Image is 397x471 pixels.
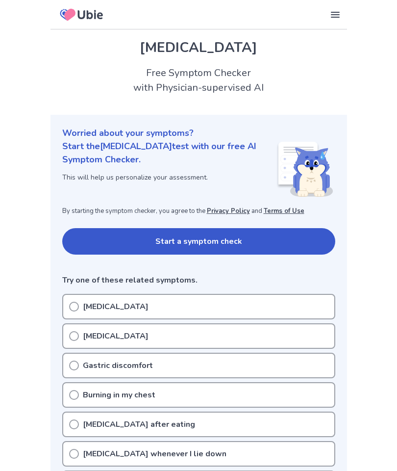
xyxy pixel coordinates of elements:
p: [MEDICAL_DATA] [83,301,149,313]
p: Try one of these related symptoms. [62,274,335,286]
button: Start a symptom check [62,228,335,255]
p: By starting the symptom checker, you agree to the and [62,207,335,216]
img: Shiba [276,142,333,197]
p: [MEDICAL_DATA] after eating [83,419,195,430]
p: [MEDICAL_DATA] [83,330,149,342]
a: Terms of Use [264,207,304,215]
p: Start the [MEDICAL_DATA] test with our free AI Symptom Checker. [62,140,276,166]
a: Privacy Policy [207,207,250,215]
p: [MEDICAL_DATA] whenever I lie down [83,448,226,460]
h1: [MEDICAL_DATA] [62,37,335,58]
p: Gastric discomfort [83,360,153,371]
p: Worried about your symptoms? [62,127,335,140]
p: This will help us personalize your assessment. [62,172,276,183]
h2: Free Symptom Checker with Physician-supervised AI [50,66,347,95]
p: Burning in my chest [83,389,155,401]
